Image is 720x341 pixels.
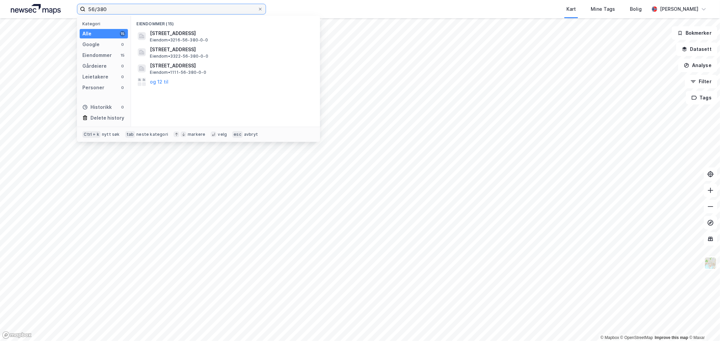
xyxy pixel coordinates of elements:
span: [STREET_ADDRESS] [150,45,312,54]
div: markere [188,132,205,137]
div: Bolig [630,5,642,13]
div: 0 [120,63,125,69]
div: esc [232,131,243,138]
span: [STREET_ADDRESS] [150,29,312,37]
div: avbryt [244,132,258,137]
div: Ctrl + k [82,131,101,138]
div: 15 [120,31,125,36]
div: 0 [120,42,125,47]
span: Eiendom • 3216-56-380-0-0 [150,37,208,43]
div: Mine Tags [591,5,615,13]
a: OpenStreetMap [620,335,653,340]
div: nytt søk [102,132,120,137]
a: Mapbox [601,335,619,340]
div: Historikk [82,103,112,111]
span: Eiendom • 1111-56-380-0-0 [150,70,206,75]
div: Kontrollprogram for chat [686,309,720,341]
div: velg [218,132,227,137]
button: Filter [685,75,717,88]
div: [PERSON_NAME] [660,5,698,13]
div: Eiendommer (15) [131,16,320,28]
iframe: Chat Widget [686,309,720,341]
div: 0 [120,104,125,110]
button: Datasett [676,42,717,56]
div: neste kategori [136,132,168,137]
div: Gårdeiere [82,62,107,70]
div: 15 [120,53,125,58]
input: Søk på adresse, matrikkel, gårdeiere, leietakere eller personer [85,4,258,14]
div: Delete history [90,114,124,122]
span: Eiendom • 3322-56-380-0-0 [150,54,208,59]
div: Kategori [82,21,128,26]
div: 0 [120,74,125,80]
div: Personer [82,84,104,92]
button: og 12 til [150,78,168,86]
div: Alle [82,30,91,38]
div: 0 [120,85,125,90]
div: Eiendommer [82,51,112,59]
button: Analyse [678,59,717,72]
div: Kart [566,5,576,13]
button: Bokmerker [672,26,717,40]
a: Improve this map [655,335,688,340]
span: [STREET_ADDRESS] [150,62,312,70]
div: tab [125,131,135,138]
div: Leietakere [82,73,108,81]
button: Tags [686,91,717,104]
a: Mapbox homepage [2,331,32,339]
img: logo.a4113a55bc3d86da70a041830d287a7e.svg [11,4,61,14]
div: Google [82,40,100,49]
img: Z [704,257,717,270]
